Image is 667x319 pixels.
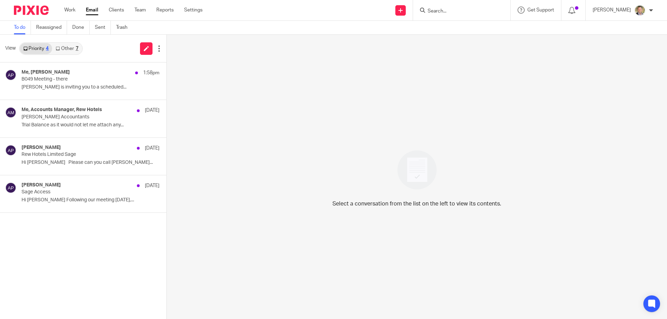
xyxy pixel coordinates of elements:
[145,182,159,189] p: [DATE]
[52,43,82,54] a: Other7
[14,21,31,34] a: To do
[22,145,61,151] h4: [PERSON_NAME]
[143,69,159,76] p: 1:58pm
[86,7,98,14] a: Email
[22,114,132,120] p: [PERSON_NAME] Accountants
[5,145,16,156] img: svg%3E
[22,197,159,203] p: Hi [PERSON_NAME] Following our meeting [DATE],...
[634,5,645,16] img: High%20Res%20Andrew%20Price%20Accountants_Poppy%20Jakes%20photography-1118.jpg
[22,182,61,188] h4: [PERSON_NAME]
[22,69,70,75] h4: Me, [PERSON_NAME]
[593,7,631,14] p: [PERSON_NAME]
[5,45,16,52] span: View
[76,46,79,51] div: 7
[332,200,501,208] p: Select a conversation from the list on the left to view its contents.
[527,8,554,12] span: Get Support
[36,21,67,34] a: Reassigned
[22,152,132,158] p: Rew Hotels Limited Sage
[46,46,49,51] div: 4
[20,43,52,54] a: Priority4
[22,107,102,113] h4: Me, Accounts Manager, Rew Hotels
[5,182,16,193] img: svg%3E
[22,189,132,195] p: Sage Access
[156,7,174,14] a: Reports
[72,21,90,34] a: Done
[184,7,203,14] a: Settings
[22,122,159,128] p: Trial Balance as it would not let me attach any...
[5,69,16,81] img: svg%3E
[22,160,159,166] p: Hi [PERSON_NAME] Please can you call [PERSON_NAME]...
[134,7,146,14] a: Team
[22,84,159,90] p: [PERSON_NAME] is inviting you to a scheduled...
[5,107,16,118] img: svg%3E
[14,6,49,15] img: Pixie
[95,21,111,34] a: Sent
[145,107,159,114] p: [DATE]
[116,21,133,34] a: Trash
[393,146,441,194] img: image
[22,76,132,82] p: B049 Meeting - there
[109,7,124,14] a: Clients
[427,8,489,15] input: Search
[64,7,75,14] a: Work
[145,145,159,152] p: [DATE]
